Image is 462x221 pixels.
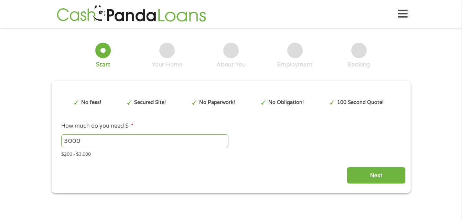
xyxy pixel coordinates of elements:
[61,149,400,158] div: $200 - $3,000
[81,99,101,106] p: No fees!
[134,99,166,106] p: Secured Site!
[61,123,133,130] label: How much do you need $
[347,61,370,69] div: Banking
[216,61,246,69] div: About You
[96,61,110,69] div: Start
[337,99,384,106] p: 100 Second Quote!
[268,99,304,106] p: No Obligation!
[199,99,235,106] p: No Paperwork!
[152,61,183,69] div: Your Home
[277,61,313,69] div: Employment
[347,167,406,184] input: Next
[55,4,208,24] img: GetLoanNow Logo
